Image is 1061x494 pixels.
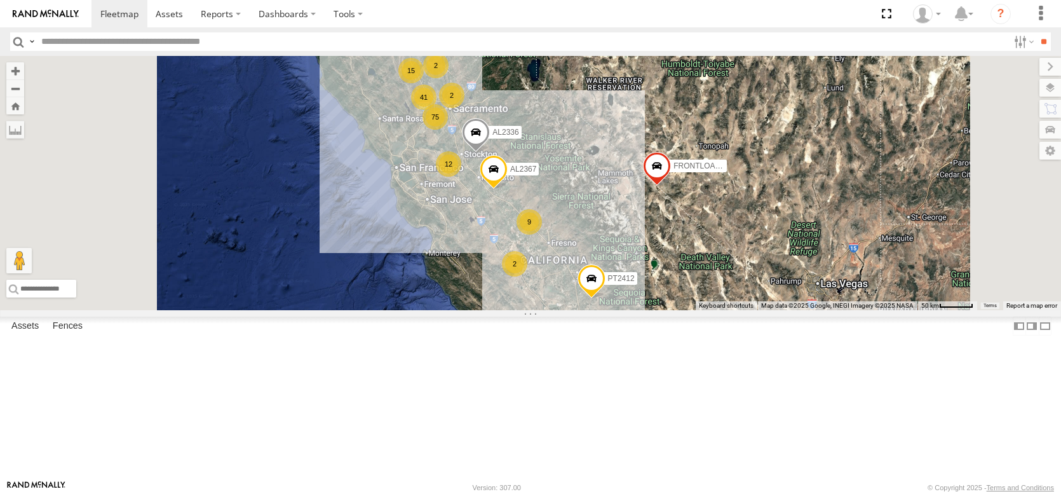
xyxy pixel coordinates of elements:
[473,484,521,491] div: Version: 307.00
[608,275,635,284] span: PT2412
[983,303,997,308] a: Terms (opens in new tab)
[1039,142,1061,160] label: Map Settings
[761,302,914,309] span: Map data ©2025 Google, INEGI Imagery ©2025 NASA
[673,161,760,170] span: FRONTLOADER JD344H
[987,484,1054,491] a: Terms and Conditions
[27,32,37,51] label: Search Query
[510,165,536,174] span: AL2367
[6,79,24,97] button: Zoom out
[917,301,977,310] button: Map Scale: 50 km per 50 pixels
[1009,32,1036,51] label: Search Filter Options
[6,97,24,114] button: Zoom Home
[13,10,79,18] img: rand-logo.svg
[921,302,939,309] span: 50 km
[46,317,89,335] label: Fences
[398,58,424,83] div: 15
[6,121,24,139] label: Measure
[411,85,436,110] div: 41
[517,209,542,235] div: 9
[5,317,45,335] label: Assets
[1013,317,1025,335] label: Dock Summary Table to the Left
[6,62,24,79] button: Zoom in
[423,53,449,78] div: 2
[6,248,32,273] button: Drag Pegman onto the map to open Street View
[7,481,65,494] a: Visit our Website
[1039,317,1051,335] label: Hide Summary Table
[928,484,1054,491] div: © Copyright 2025 -
[492,128,518,137] span: AL2336
[699,301,754,310] button: Keyboard shortcuts
[422,104,448,130] div: 75
[502,251,527,277] div: 2
[1025,317,1038,335] label: Dock Summary Table to the Right
[990,4,1011,24] i: ?
[909,4,945,24] div: Dennis Braga
[436,151,461,177] div: 12
[439,83,464,108] div: 2
[1006,302,1057,309] a: Report a map error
